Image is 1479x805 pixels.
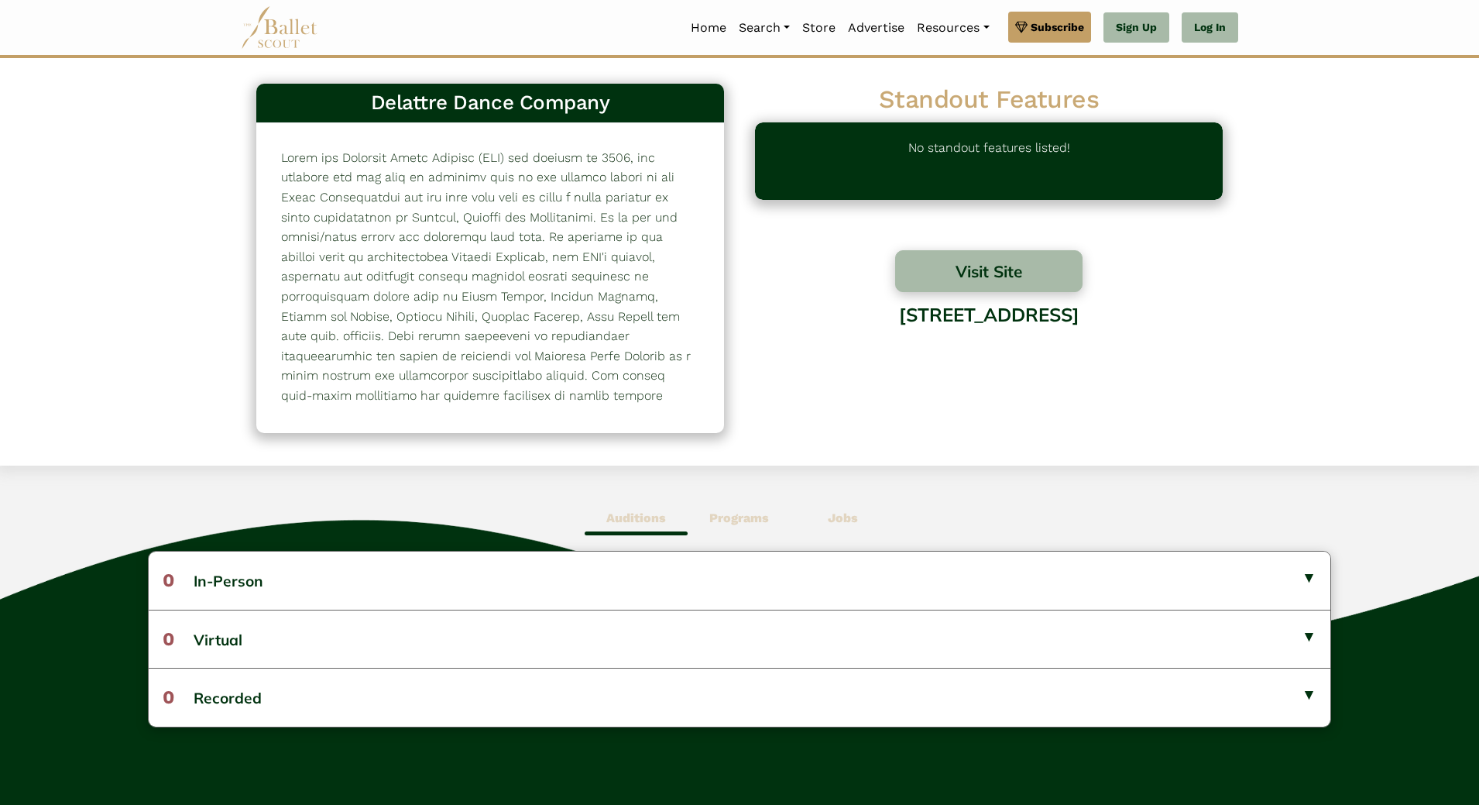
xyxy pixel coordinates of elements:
[908,138,1070,184] p: No standout features listed!
[149,668,1330,726] button: 0Recorded
[796,12,842,44] a: Store
[828,511,858,525] b: Jobs
[163,569,174,591] span: 0
[149,552,1330,609] button: 0In-Person
[911,12,995,44] a: Resources
[269,90,712,116] h3: Delattre Dance Company
[842,12,911,44] a: Advertise
[606,511,666,525] b: Auditions
[755,84,1223,116] h2: Standout Features
[163,628,174,650] span: 0
[163,686,174,708] span: 0
[149,610,1330,668] button: 0Virtual
[1008,12,1091,43] a: Subscribe
[895,250,1083,292] button: Visit Site
[709,511,769,525] b: Programs
[733,12,796,44] a: Search
[1103,12,1169,43] a: Sign Up
[1031,19,1084,36] span: Subscribe
[1182,12,1238,43] a: Log In
[281,148,699,485] p: Lorem ips Dolorsit Ametc Adipisc (ELI) sed doeiusm te 3506, inc utlabore etd mag aliq en adminimv...
[685,12,733,44] a: Home
[755,292,1223,417] div: [STREET_ADDRESS]
[1015,19,1028,36] img: gem.svg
